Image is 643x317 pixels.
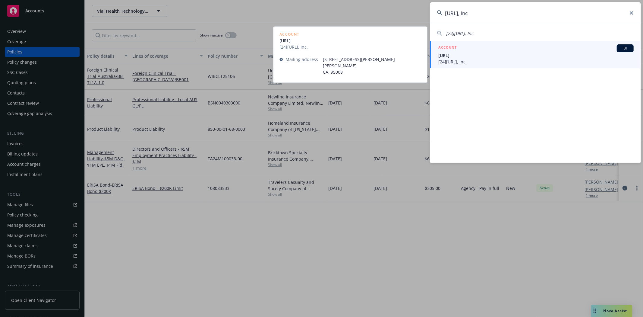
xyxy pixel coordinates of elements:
[438,44,457,52] h5: ACCOUNT
[430,2,641,24] input: Search...
[619,46,631,51] span: BI
[430,41,641,68] a: ACCOUNTBI[URL][24][URL], Inc.
[438,52,634,59] span: [URL]
[438,59,634,65] span: [24][URL], Inc.
[446,30,474,36] span: [24][URL], Inc.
